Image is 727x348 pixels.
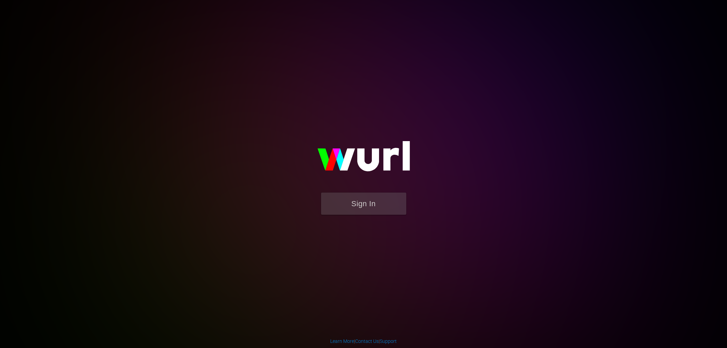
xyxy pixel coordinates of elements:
a: Contact Us [355,338,379,344]
button: Sign In [321,193,406,215]
a: Support [380,338,397,344]
a: Learn More [330,338,354,344]
img: wurl-logo-on-black-223613ac3d8ba8fe6dc639794a292ebdb59501304c7dfd60c99c58986ef67473.svg [296,126,432,193]
div: | | [330,338,397,345]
